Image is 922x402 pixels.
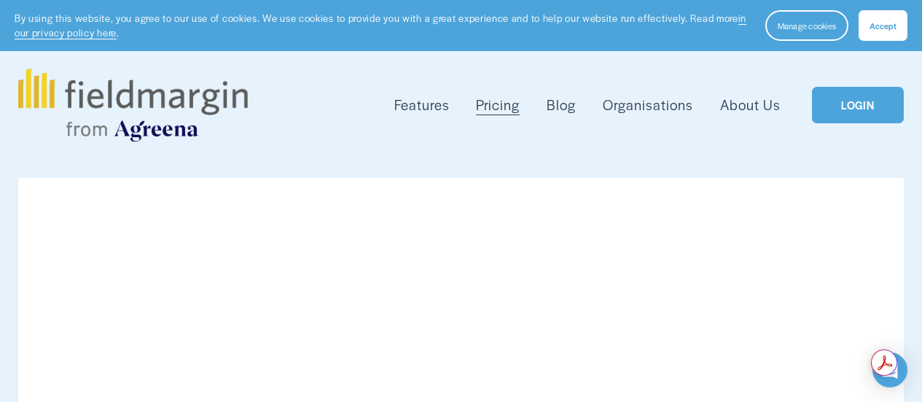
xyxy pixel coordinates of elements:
[15,11,746,39] a: in our privacy policy here
[603,93,693,117] a: Organisations
[547,93,576,117] a: Blog
[476,93,520,117] a: Pricing
[720,93,781,117] a: About Us
[394,93,450,117] a: folder dropdown
[394,95,450,115] span: Features
[15,11,751,39] p: By using this website, you agree to our use of cookies. We use cookies to provide you with a grea...
[870,20,896,31] span: Accept
[18,69,247,142] img: fieldmargin.com
[859,10,907,41] button: Accept
[812,87,904,124] a: LOGIN
[778,20,836,31] span: Manage cookies
[765,10,848,41] button: Manage cookies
